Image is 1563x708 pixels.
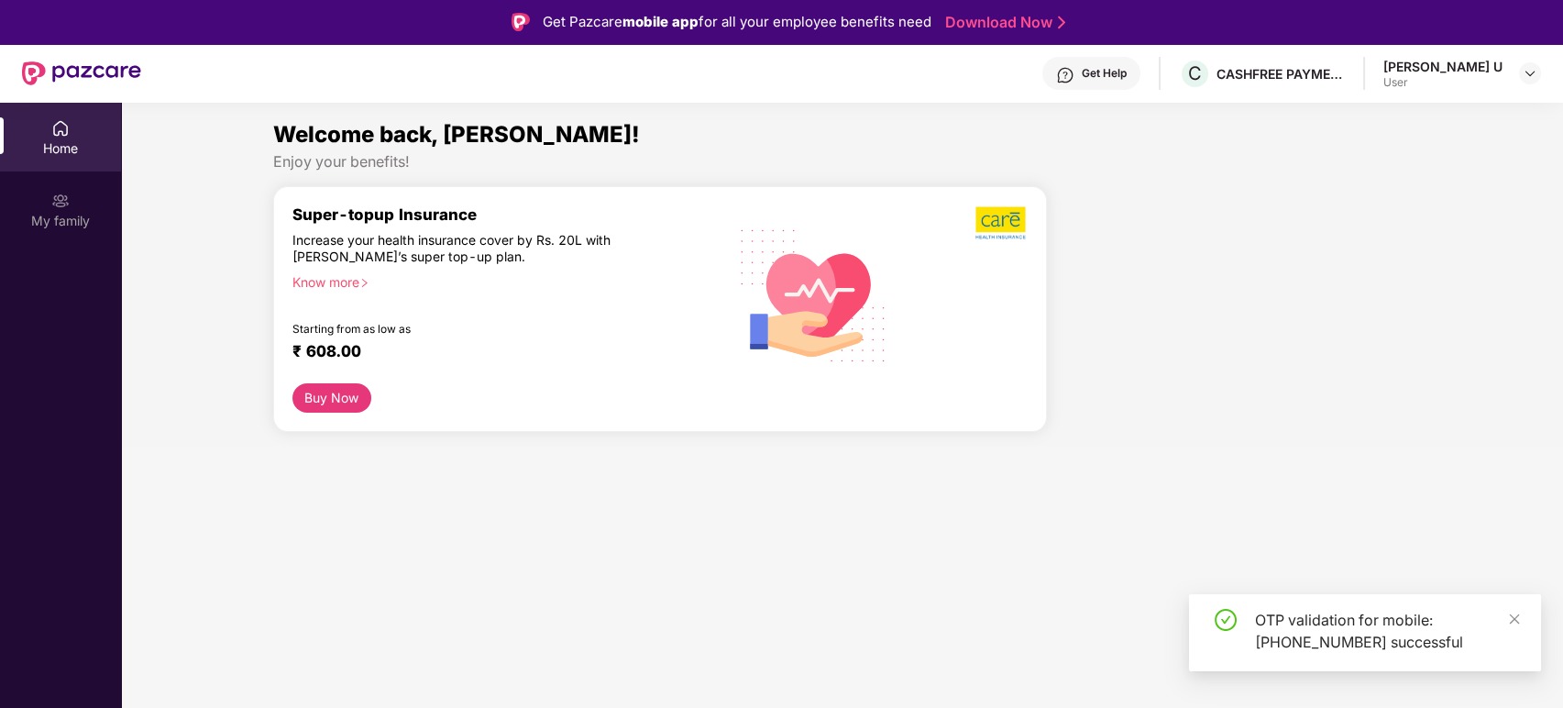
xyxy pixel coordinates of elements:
img: svg+xml;base64,PHN2ZyBpZD0iSG9tZSIgeG1sbnM9Imh0dHA6Ly93d3cudzMub3JnLzIwMDAvc3ZnIiB3aWR0aD0iMjAiIG... [51,119,70,138]
img: Stroke [1058,13,1065,32]
span: right [359,278,369,288]
img: svg+xml;base64,PHN2ZyBpZD0iRHJvcGRvd24tMzJ4MzIiIHhtbG5zPSJodHRwOi8vd3d3LnczLm9yZy8yMDAwL3N2ZyIgd2... [1523,66,1537,81]
img: svg+xml;base64,PHN2ZyB3aWR0aD0iMjAiIGhlaWdodD0iMjAiIHZpZXdCb3g9IjAgMCAyMCAyMCIgZmlsbD0ibm9uZSIgeG... [51,192,70,210]
div: Get Help [1082,66,1127,81]
div: CASHFREE PAYMENTS INDIA PVT. LTD. [1216,65,1345,83]
button: Buy Now [292,383,372,413]
span: check-circle [1215,609,1237,631]
span: close [1508,613,1521,625]
img: New Pazcare Logo [22,61,141,85]
span: C [1188,62,1202,84]
div: [PERSON_NAME] U [1383,58,1502,75]
strong: mobile app [622,13,699,30]
img: b5dec4f62d2307b9de63beb79f102df3.png [975,205,1028,240]
div: OTP validation for mobile: [PHONE_NUMBER] successful [1255,609,1519,653]
div: Starting from as low as [292,322,644,335]
img: svg+xml;base64,PHN2ZyB4bWxucz0iaHR0cDovL3d3dy53My5vcmcvMjAwMC9zdmciIHhtbG5zOnhsaW5rPSJodHRwOi8vd3... [726,205,901,383]
img: svg+xml;base64,PHN2ZyBpZD0iSGVscC0zMngzMiIgeG1sbnM9Imh0dHA6Ly93d3cudzMub3JnLzIwMDAvc3ZnIiB3aWR0aD... [1056,66,1074,84]
span: Welcome back, [PERSON_NAME]! [273,121,640,148]
div: ₹ 608.00 [292,342,703,364]
div: Get Pazcare for all your employee benefits need [543,11,931,33]
div: Know more [292,274,710,287]
div: Super-topup Insurance [292,205,721,224]
div: User [1383,75,1502,90]
div: Increase your health insurance cover by Rs. 20L with [PERSON_NAME]’s super top-up plan. [292,232,643,266]
img: Logo [512,13,530,31]
div: Enjoy your benefits! [273,152,1412,171]
a: Download Now [945,13,1060,32]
